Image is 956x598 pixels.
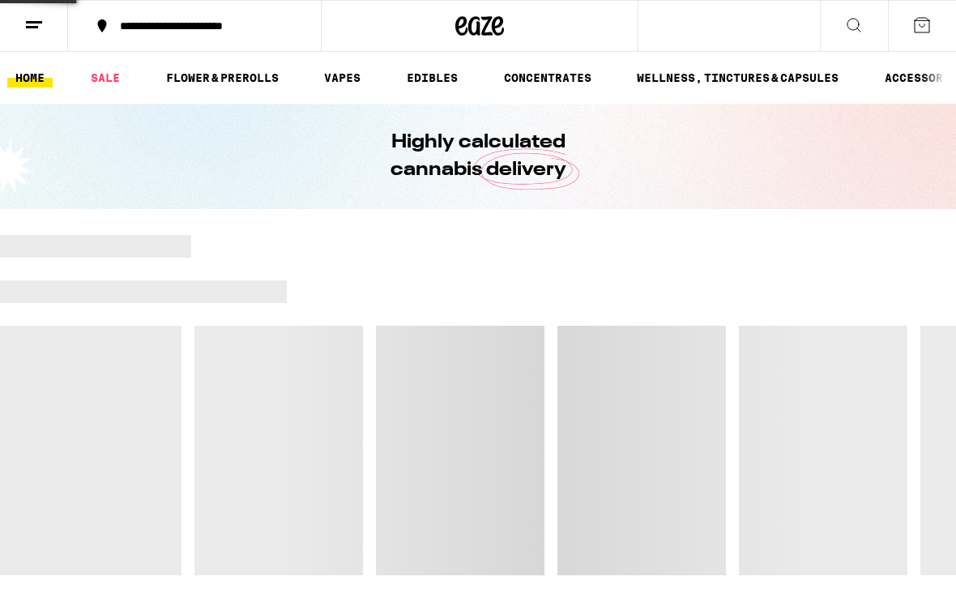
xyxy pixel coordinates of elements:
[496,68,600,88] a: CONCENTRATES
[316,68,369,88] a: VAPES
[629,68,847,88] a: WELLNESS, TINCTURES & CAPSULES
[37,11,70,26] span: Help
[344,129,612,184] h1: Highly calculated cannabis delivery
[399,68,466,88] a: EDIBLES
[7,68,53,88] a: HOME
[83,68,128,88] a: SALE
[158,68,287,88] a: FLOWER & PREROLLS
